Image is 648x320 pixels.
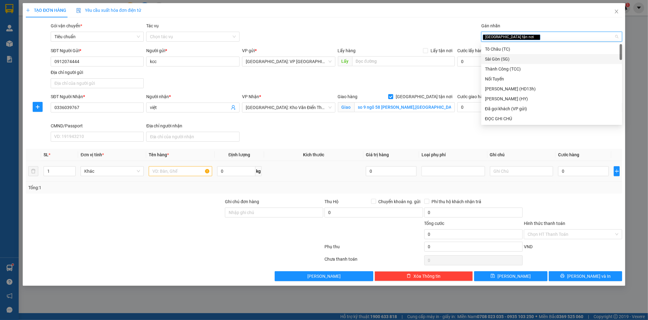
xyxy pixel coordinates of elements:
button: delete [28,166,38,176]
input: 0 [366,166,417,176]
button: printer[PERSON_NAME] và In [549,271,622,281]
div: Địa chỉ người nhận [146,122,240,129]
div: Sài Gòn (SG) [481,54,622,64]
span: Tiêu chuẩn [54,32,140,41]
span: plus [26,8,30,12]
label: Tác vụ [146,23,159,28]
div: Tô Châu (TC) [481,44,622,54]
span: Giao [338,102,354,112]
span: Giá trị hàng [366,152,389,157]
span: Lấy [338,56,352,66]
span: Lấy tận nơi [428,47,455,54]
div: Huy Dương (HD13h) [481,84,622,94]
span: user-add [231,105,236,110]
span: Yêu cầu xuất hóa đơn điện tử [76,8,141,13]
input: Cước giao hàng [457,102,515,112]
span: TẠO ĐƠN HÀNG [26,8,66,13]
div: [PERSON_NAME] (HY) [485,95,618,102]
span: save [491,274,495,279]
div: Hoàng Yến (HY) [481,94,622,104]
input: VD: Bàn, Ghế [149,166,212,176]
input: Dọc đường [352,56,455,66]
button: [PERSON_NAME] [275,271,373,281]
label: Gán nhãn [481,23,500,28]
input: Cước lấy hàng [457,57,527,66]
span: kg [255,166,262,176]
button: plus [33,102,43,112]
span: Thu Hộ [324,199,338,204]
div: Tổng: 1 [28,184,250,191]
div: ĐỌC GHI CHÚ [481,114,622,124]
span: Hà Nội: VP Quận Thanh Xuân [246,57,332,66]
span: plus [614,169,619,174]
span: Đơn vị tính [81,152,104,157]
div: VP gửi [242,47,335,54]
div: Tô Châu (TC) [485,46,618,53]
div: Sài Gòn (SG) [485,56,618,62]
div: [PERSON_NAME] (HD13h) [485,85,618,92]
label: Cước giao hàng [457,94,488,99]
span: Lấy hàng [338,48,356,53]
div: Thành Công (TCC) [485,66,618,72]
div: Nối Tuyến [485,75,618,82]
span: [GEOGRAPHIC_DATA] tận nơi [393,93,455,100]
span: Cước hàng [558,152,579,157]
span: [GEOGRAPHIC_DATA] tận nơi [483,34,540,40]
span: Chuyển khoản ng. gửi [376,198,423,205]
div: ĐỌC GHI CHÚ [485,115,618,122]
span: Xóa Thông tin [413,273,441,280]
span: Định lượng [228,152,250,157]
span: [PERSON_NAME] [497,273,531,280]
span: printer [560,274,565,279]
div: Địa chỉ người gửi [51,69,144,76]
span: plus [33,104,42,109]
th: Ghi chú [487,149,556,161]
div: Nối Tuyến [481,74,622,84]
div: SĐT Người Nhận [51,93,144,100]
div: Chưa thanh toán [324,256,424,267]
label: Cước lấy hàng [457,48,485,53]
input: Giao tận nơi [354,102,455,112]
div: Thành Công (TCC) [481,64,622,74]
input: Địa chỉ của người nhận [146,132,240,142]
span: Tên hàng [149,152,169,157]
div: SĐT Người Gửi [51,47,144,54]
span: [PERSON_NAME] và In [567,273,611,280]
span: [PERSON_NAME] [307,273,341,280]
button: plus [614,166,620,176]
span: delete [407,274,411,279]
button: deleteXóa Thông tin [375,271,473,281]
span: Gói vận chuyển [51,23,82,28]
span: Kích thước [303,152,324,157]
span: SL [44,152,49,157]
div: Đã gọi khách (VP gửi) [485,105,618,112]
span: Giao hàng [338,94,358,99]
th: Loại phụ phí [419,149,487,161]
div: Người nhận [146,93,240,100]
span: Hà Nội: Kho Văn Điển Thanh Trì [246,103,332,112]
input: Ghi chú đơn hàng [225,208,323,217]
label: Hình thức thanh toán [524,221,565,226]
span: close [535,35,538,39]
div: CMND/Passport [51,122,144,129]
span: VND [524,244,533,249]
img: icon [76,8,81,13]
span: Khác [84,167,140,176]
div: Đã gọi khách (VP gửi) [481,104,622,114]
span: Tổng cước [424,221,445,226]
button: Close [608,3,625,21]
input: Ghi Chú [490,166,553,176]
div: Phụ thu [324,243,424,254]
input: Gán nhãn [541,33,543,40]
label: Ghi chú đơn hàng [225,199,259,204]
input: Địa chỉ của người gửi [51,78,144,88]
div: Người gửi [146,47,240,54]
span: Phí thu hộ khách nhận trả [429,198,484,205]
span: VP Nhận [242,94,259,99]
button: save[PERSON_NAME] [474,271,548,281]
span: close [614,9,619,14]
